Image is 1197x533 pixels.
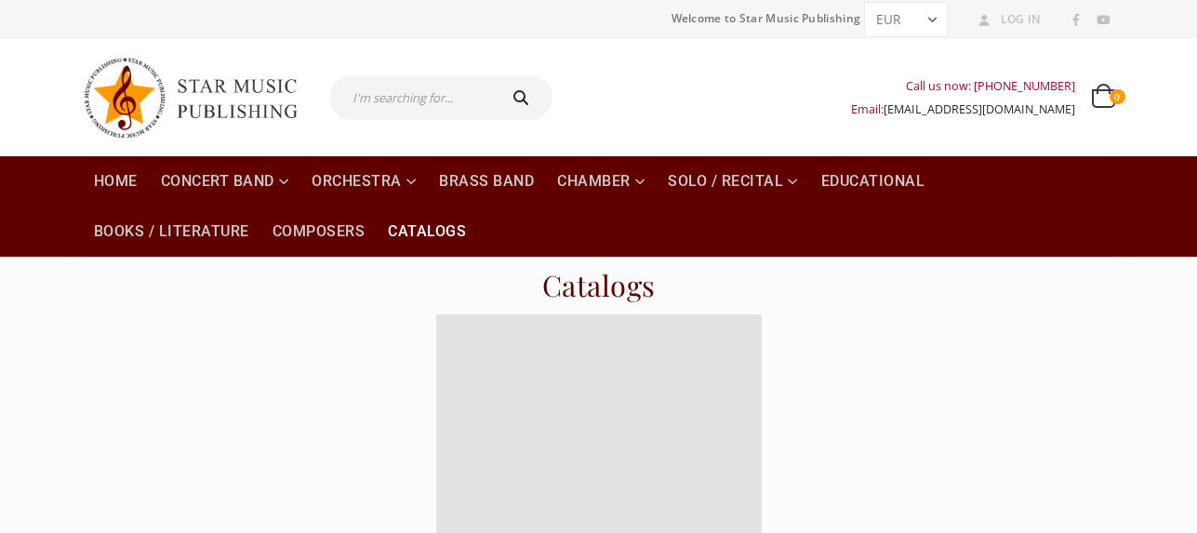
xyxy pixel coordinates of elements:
a: Facebook [1064,8,1088,33]
a: Solo / Recital [657,156,809,207]
a: Concert Band [150,156,300,207]
a: Chamber [546,156,656,207]
span: Welcome to Star Music Publishing [672,5,861,33]
h1: Catalogs [542,269,656,303]
a: Youtube [1091,8,1115,33]
a: Orchestra [300,156,427,207]
a: Brass Band [428,156,545,207]
a: [EMAIL_ADDRESS][DOMAIN_NAME] [884,101,1075,117]
span: 0 [1110,89,1124,104]
a: Catalogs [377,207,477,257]
a: Log In [972,7,1041,32]
a: Books / Literature [83,207,260,257]
img: Star Music Publishing [83,48,315,147]
button: Search [494,75,553,120]
div: Call us now: [PHONE_NUMBER] [851,74,1075,98]
a: Composers [261,207,377,257]
a: Educational [810,156,937,207]
a: Home [83,156,149,207]
div: Email: [851,98,1075,121]
input: I'm searching for... [329,75,494,120]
